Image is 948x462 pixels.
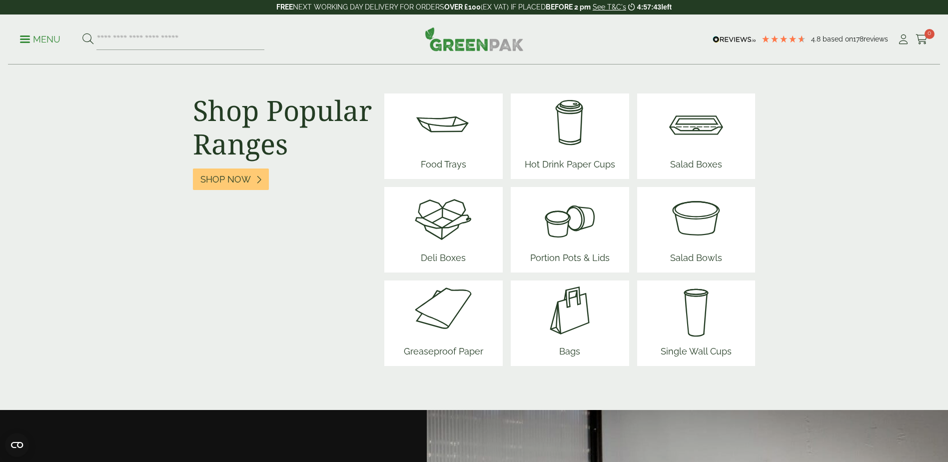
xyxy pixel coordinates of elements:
i: My Account [897,34,910,44]
span: 4:57:43 [637,3,661,11]
img: Greaseproof_paper.svg [400,280,487,340]
a: See T&C's [593,3,626,11]
img: REVIEWS.io [713,36,756,43]
a: Shop Now [193,168,269,190]
span: reviews [864,35,888,43]
p: Menu [20,33,60,45]
span: Greaseproof Paper [400,340,487,366]
span: 0 [925,29,935,39]
span: Single Wall Cups [657,340,736,366]
i: Cart [916,34,928,44]
a: 0 [916,32,928,47]
strong: FREE [276,3,293,11]
img: Food_tray.svg [413,93,473,153]
span: Based on [823,35,853,43]
h2: Shop Popular Ranges [193,93,372,160]
a: Food Trays [413,93,473,179]
span: Salad Bowls [666,247,726,272]
a: Portion Pots & Lids [526,187,614,272]
a: Salad Boxes [666,93,726,179]
a: Bags [540,280,600,366]
span: Portion Pots & Lids [526,247,614,272]
strong: BEFORE 2 pm [546,3,591,11]
span: Deli Boxes [413,247,473,272]
span: Shop Now [200,174,251,185]
img: GreenPak Supplies [425,27,524,51]
strong: OVER £100 [444,3,481,11]
span: Bags [540,340,600,366]
a: Hot Drink Paper Cups [521,93,619,179]
img: Paper_carriers.svg [540,280,600,340]
span: left [661,3,672,11]
img: plain-soda-cup.svg [657,280,736,340]
a: Deli Boxes [413,187,473,272]
img: HotDrink_paperCup.svg [521,93,619,153]
img: SoupNsalad_bowls.svg [666,187,726,247]
a: Menu [20,33,60,43]
img: Deli_box.svg [413,187,473,247]
button: Open CMP widget [5,433,29,457]
a: Salad Bowls [666,187,726,272]
span: 178 [853,35,864,43]
span: Salad Boxes [666,153,726,179]
img: PortionPots.svg [526,187,614,247]
img: Salad_box.svg [666,93,726,153]
a: Single Wall Cups [657,280,736,366]
div: 4.78 Stars [761,34,806,43]
a: Greaseproof Paper [400,280,487,366]
span: Hot Drink Paper Cups [521,153,619,179]
span: Food Trays [413,153,473,179]
span: 4.8 [811,35,823,43]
